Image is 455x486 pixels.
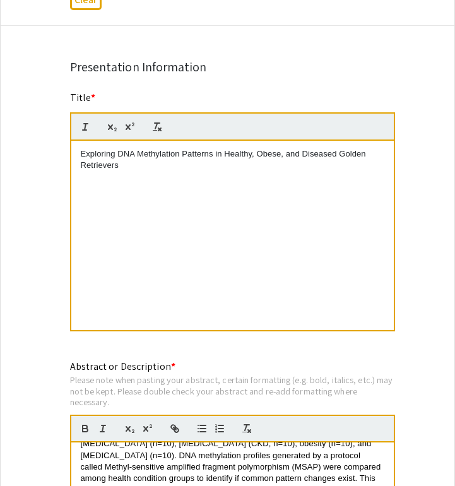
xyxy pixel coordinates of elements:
[70,57,386,76] div: Presentation Information
[9,429,54,477] iframe: Chat
[70,374,395,408] div: Please note when pasting your abstract, certain formatting (e.g. bold, italics, etc.) may not be ...
[70,360,175,373] mat-label: Abstract or Description
[70,91,96,104] mat-label: Title
[81,148,384,172] p: Exploring DNA Methylation Patterns in Healthy, Obese, and Diseased Golden Retrievers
